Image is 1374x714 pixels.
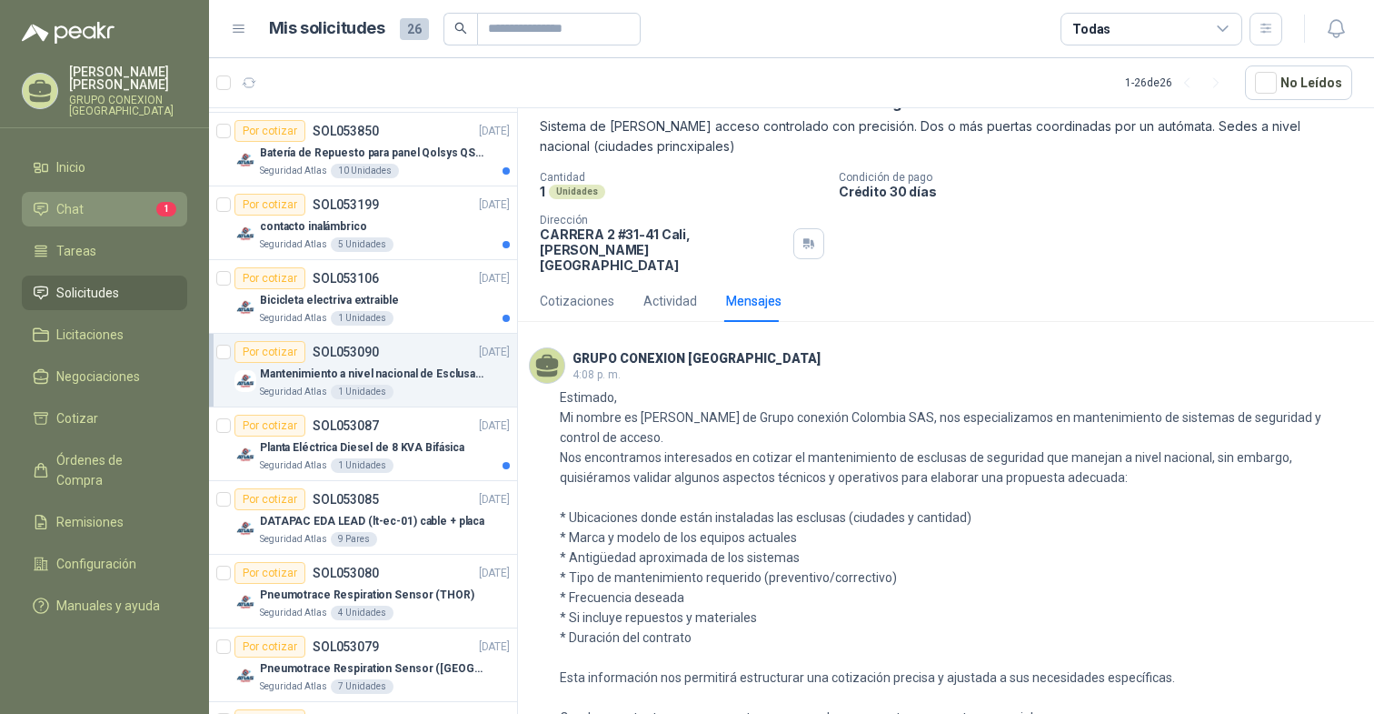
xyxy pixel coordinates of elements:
[234,518,256,539] img: Company Logo
[331,237,393,252] div: 5 Unidades
[234,415,305,437] div: Por cotizar
[234,636,305,658] div: Por cotizar
[839,171,1367,184] p: Condición de pago
[331,458,393,473] div: 1 Unidades
[234,488,305,510] div: Por cotizar
[22,192,187,226] a: Chat1
[549,185,605,199] div: Unidades
[572,368,621,381] span: 4:08 p. m.
[209,481,517,555] a: Por cotizarSOL053085[DATE] Company LogoDATAPAC EDA LEAD (lt-ec-01) cable + placaSeguridad Atlas9 ...
[234,120,305,142] div: Por cotizar
[331,532,377,547] div: 9 Pares
[234,562,305,584] div: Por cotizar
[479,123,510,140] p: [DATE]
[331,606,393,620] div: 4 Unidades
[313,272,379,285] p: SOL053106
[540,171,824,184] p: Cantidad
[234,149,256,171] img: Company Logo
[726,291,782,311] div: Mensajes
[56,325,124,345] span: Licitaciones
[260,237,327,252] p: Seguridad Atlas
[234,370,256,392] img: Company Logo
[1245,65,1352,100] button: No Leídos
[69,65,187,91] p: [PERSON_NAME] [PERSON_NAME]
[22,588,187,623] a: Manuales y ayuda
[234,297,256,318] img: Company Logo
[454,22,467,35] span: search
[260,660,486,678] p: Pneumotrace Respiration Sensor ([GEOGRAPHIC_DATA])
[260,366,486,383] p: Mantenimiento a nivel nacional de Esclusas de Seguridad
[56,512,124,532] span: Remisiones
[1072,19,1110,39] div: Todas
[260,606,327,620] p: Seguridad Atlas
[22,22,114,44] img: Logo peakr
[56,408,98,428] span: Cotizar
[260,458,327,473] p: Seguridad Atlas
[260,311,327,326] p: Seguridad Atlas
[56,241,96,261] span: Tareas
[540,184,545,199] p: 1
[260,385,327,399] p: Seguridad Atlas
[234,591,256,613] img: Company Logo
[22,234,187,268] a: Tareas
[313,567,379,579] p: SOL053080
[22,401,187,436] a: Cotizar
[643,291,697,311] div: Actividad
[22,150,187,185] a: Inicio
[839,184,1367,199] p: Crédito 30 días
[331,679,393,694] div: 7 Unidades
[260,679,327,694] p: Seguridad Atlas
[540,214,786,226] p: Dirección
[313,125,379,137] p: SOL053850
[313,198,379,211] p: SOL053199
[234,194,305,216] div: Por cotizar
[56,157,85,177] span: Inicio
[572,354,821,364] h3: GRUPO CONEXION [GEOGRAPHIC_DATA]
[479,344,510,361] p: [DATE]
[22,317,187,352] a: Licitaciones
[56,367,140,387] span: Negociaciones
[234,444,256,466] img: Company Logo
[269,15,385,42] h1: Mis solicitudes
[22,276,187,310] a: Solicitudes
[313,640,379,653] p: SOL053079
[234,267,305,289] div: Por cotizar
[260,145,486,162] p: Batería de Repuesto para panel Qolsys QS9302
[209,186,517,260] a: Por cotizarSOL053199[DATE] Company Logocontacto inalámbricoSeguridad Atlas5 Unidades
[331,311,393,326] div: 1 Unidades
[540,226,786,273] p: CARRERA 2 #31-41 Cali , [PERSON_NAME][GEOGRAPHIC_DATA]
[331,164,399,178] div: 10 Unidades
[331,385,393,399] div: 1 Unidades
[313,346,379,358] p: SOL053090
[260,587,474,604] p: Pneumotrace Respiration Sensor (THOR)
[260,439,464,457] p: Planta Eléctrica Diesel de 8 KVA Bifásica
[479,417,510,435] p: [DATE]
[234,223,256,245] img: Company Logo
[540,291,614,311] div: Cotizaciones
[56,596,160,616] span: Manuales y ayuda
[479,270,510,287] p: [DATE]
[234,341,305,363] div: Por cotizar
[209,555,517,629] a: Por cotizarSOL053080[DATE] Company LogoPneumotrace Respiration Sensor (THOR)Seguridad Atlas4 Unid...
[209,113,517,186] a: Por cotizarSOL053850[DATE] Company LogoBatería de Repuesto para panel Qolsys QS9302Seguridad Atla...
[1125,68,1230,97] div: 1 - 26 de 26
[209,629,517,702] a: Por cotizarSOL053079[DATE] Company LogoPneumotrace Respiration Sensor ([GEOGRAPHIC_DATA])Segurida...
[56,554,136,574] span: Configuración
[260,218,367,236] p: contacto inalámbrico
[56,450,170,490] span: Órdenes de Compra
[209,334,517,407] a: Por cotizarSOL053090[DATE] Company LogoMantenimiento a nivel nacional de Esclusas de SeguridadSeg...
[479,565,510,582] p: [DATE]
[209,407,517,481] a: Por cotizarSOL053087[DATE] Company LogoPlanta Eléctrica Diesel de 8 KVA BifásicaSeguridad Atlas1 ...
[260,164,327,178] p: Seguridad Atlas
[22,547,187,581] a: Configuración
[479,639,510,656] p: [DATE]
[156,202,176,216] span: 1
[479,491,510,508] p: [DATE]
[234,665,256,687] img: Company Logo
[313,493,379,506] p: SOL053085
[260,292,399,309] p: Bicicleta electriva extraible
[22,359,187,394] a: Negociaciones
[22,505,187,539] a: Remisiones
[209,260,517,334] a: Por cotizarSOL053106[DATE] Company LogoBicicleta electriva extraibleSeguridad Atlas1 Unidades
[69,95,187,116] p: GRUPO CONEXION [GEOGRAPHIC_DATA]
